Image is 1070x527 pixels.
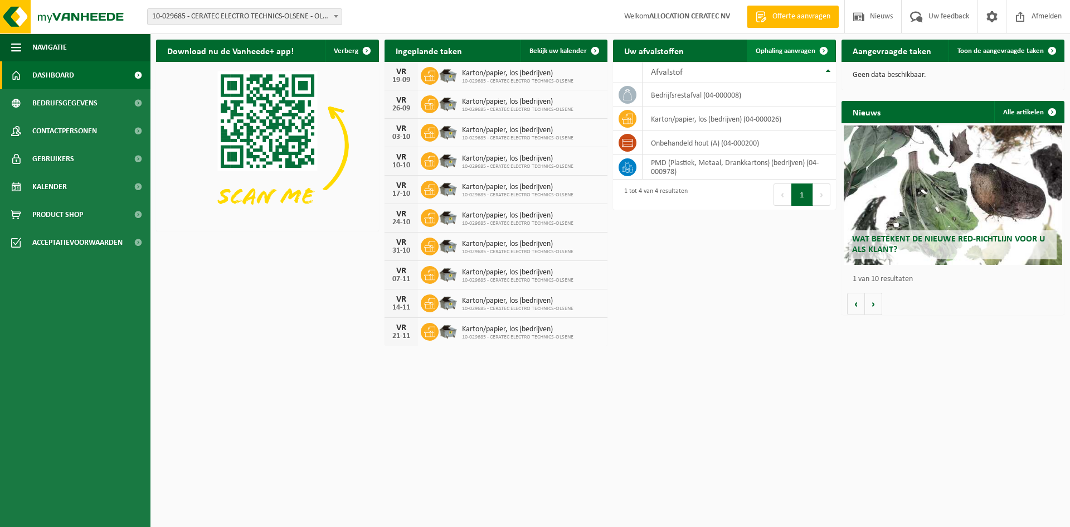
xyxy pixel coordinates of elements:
[390,295,412,304] div: VR
[390,323,412,332] div: VR
[439,207,458,226] img: WB-5000-GAL-GY-01
[462,69,573,78] span: Karton/papier, los (bedrijven)
[32,201,83,229] span: Product Shop
[462,268,573,277] span: Karton/papier, los (bedrijven)
[148,9,342,25] span: 10-029685 - CERATEC ELECTRO TECHNICS-OLSENE - OLSENE
[462,297,573,306] span: Karton/papier, los (bedrijven)
[949,40,1063,62] a: Toon de aangevraagde taken
[390,96,412,105] div: VR
[32,117,97,145] span: Contactpersonen
[462,220,573,227] span: 10-029685 - CERATEC ELECTRO TECHNICS-OLSENE
[439,151,458,170] img: WB-5000-GAL-GY-01
[390,219,412,226] div: 24-10
[390,153,412,162] div: VR
[462,163,573,170] span: 10-029685 - CERATEC ELECTRO TECHNICS-OLSENE
[813,183,830,206] button: Next
[462,325,573,334] span: Karton/papier, los (bedrijven)
[390,133,412,141] div: 03-10
[32,61,74,89] span: Dashboard
[756,47,815,55] span: Ophaling aanvragen
[390,76,412,84] div: 19-09
[643,155,836,180] td: PMD (Plastiek, Metaal, Drankkartons) (bedrijven) (04-000978)
[649,12,730,21] strong: ALLOCATION CERATEC NV
[390,105,412,113] div: 26-09
[439,122,458,141] img: WB-5000-GAL-GY-01
[156,62,379,229] img: Download de VHEPlus App
[747,40,835,62] a: Ophaling aanvragen
[439,236,458,255] img: WB-5000-GAL-GY-01
[853,275,1059,283] p: 1 van 10 resultaten
[390,162,412,170] div: 10-10
[390,275,412,283] div: 07-11
[390,124,412,133] div: VR
[462,306,573,312] span: 10-029685 - CERATEC ELECTRO TECHNICS-OLSENE
[462,126,573,135] span: Karton/papier, los (bedrijven)
[390,67,412,76] div: VR
[32,229,123,257] span: Acceptatievoorwaarden
[643,107,836,131] td: karton/papier, los (bedrijven) (04-000026)
[32,145,74,173] span: Gebruikers
[462,192,573,199] span: 10-029685 - CERATEC ELECTRO TECHNICS-OLSENE
[462,240,573,249] span: Karton/papier, los (bedrijven)
[390,247,412,255] div: 31-10
[32,89,98,117] span: Bedrijfsgegevens
[852,235,1045,254] span: Wat betekent de nieuwe RED-richtlijn voor u als klant?
[613,40,695,61] h2: Uw afvalstoffen
[462,98,573,107] span: Karton/papier, los (bedrijven)
[462,249,573,255] span: 10-029685 - CERATEC ELECTRO TECHNICS-OLSENE
[462,334,573,341] span: 10-029685 - CERATEC ELECTRO TECHNICS-OLSENE
[147,8,342,25] span: 10-029685 - CERATEC ELECTRO TECHNICS-OLSENE - OLSENE
[619,182,688,207] div: 1 tot 4 van 4 resultaten
[462,135,573,142] span: 10-029685 - CERATEC ELECTRO TECHNICS-OLSENE
[390,190,412,198] div: 17-10
[390,267,412,275] div: VR
[462,78,573,85] span: 10-029685 - CERATEC ELECTRO TECHNICS-OLSENE
[865,293,882,315] button: Volgende
[521,40,606,62] a: Bekijk uw kalender
[439,293,458,312] img: WB-5000-GAL-GY-01
[439,94,458,113] img: WB-5000-GAL-GY-01
[957,47,1044,55] span: Toon de aangevraagde taken
[643,131,836,155] td: onbehandeld hout (A) (04-000200)
[844,125,1062,265] a: Wat betekent de nieuwe RED-richtlijn voor u als klant?
[325,40,378,62] button: Verberg
[651,68,683,77] span: Afvalstof
[462,154,573,163] span: Karton/papier, los (bedrijven)
[439,321,458,340] img: WB-5000-GAL-GY-01
[439,179,458,198] img: WB-5000-GAL-GY-01
[439,264,458,283] img: WB-5000-GAL-GY-01
[462,183,573,192] span: Karton/papier, los (bedrijven)
[439,65,458,84] img: WB-5000-GAL-GY-01
[853,71,1053,79] p: Geen data beschikbaar.
[994,101,1063,123] a: Alle artikelen
[390,210,412,219] div: VR
[390,304,412,312] div: 14-11
[390,332,412,340] div: 21-11
[791,183,813,206] button: 1
[390,238,412,247] div: VR
[390,181,412,190] div: VR
[842,40,942,61] h2: Aangevraagde taken
[385,40,473,61] h2: Ingeplande taken
[334,47,358,55] span: Verberg
[842,101,892,123] h2: Nieuws
[32,173,67,201] span: Kalender
[462,277,573,284] span: 10-029685 - CERATEC ELECTRO TECHNICS-OLSENE
[774,183,791,206] button: Previous
[747,6,839,28] a: Offerte aanvragen
[462,107,573,113] span: 10-029685 - CERATEC ELECTRO TECHNICS-OLSENE
[847,293,865,315] button: Vorige
[643,83,836,107] td: bedrijfsrestafval (04-000008)
[770,11,833,22] span: Offerte aanvragen
[462,211,573,220] span: Karton/papier, los (bedrijven)
[529,47,587,55] span: Bekijk uw kalender
[156,40,305,61] h2: Download nu de Vanheede+ app!
[32,33,67,61] span: Navigatie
